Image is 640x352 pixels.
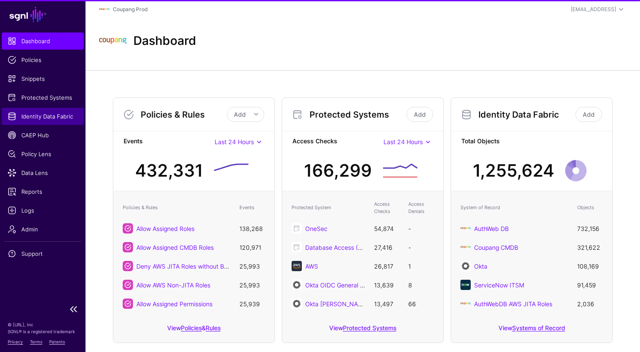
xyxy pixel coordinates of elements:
[370,257,404,275] td: 26,817
[2,127,84,144] a: CAEP Hub
[292,261,302,271] img: svg+xml;base64,PHN2ZyB3aWR0aD0iNjQiIGhlaWdodD0iNjQiIHZpZXdCb3g9IjAgMCA2NCA2NCIgZmlsbD0ibm9uZSIgeG...
[404,257,438,275] td: 1
[133,34,196,48] h2: Dashboard
[136,281,210,289] a: Allow AWS Non-JITA Roles
[575,107,602,122] a: Add
[8,74,78,83] span: Snippets
[181,324,202,331] a: Policies
[451,318,612,343] div: View
[383,138,423,145] span: Last 24 Hours
[235,196,269,219] th: Events
[8,56,78,64] span: Policies
[407,107,433,122] a: Add
[2,33,84,50] a: Dashboard
[573,294,607,313] td: 2,036
[304,158,372,183] div: 166,299
[215,138,254,145] span: Last 24 Hours
[460,280,471,290] img: svg+xml;base64,PHN2ZyB3aWR0aD0iNjQiIGhlaWdodD0iNjQiIHZpZXdCb3g9IjAgMCA2NCA2NCIgZmlsbD0ibm9uZSIgeG...
[292,299,302,309] img: svg+xml;base64,PHN2ZyB3aWR0aD0iNjQiIGhlaWdodD0iNjQiIHZpZXdCb3g9IjAgMCA2NCA2NCIgZmlsbD0ibm9uZSIgeG...
[473,158,554,183] div: 1,255,624
[8,321,78,328] p: © [URL], Inc
[8,339,23,344] a: Privacy
[474,300,552,308] a: AuthWebDB AWS JITA Roles
[474,263,487,270] a: Okta
[460,242,471,252] img: svg+xml;base64,PHN2ZyBpZD0iTG9nbyIgeG1sbnM9Imh0dHA6Ly93d3cudzMub3JnLzIwMDAvc3ZnIiB3aWR0aD0iMTIxLj...
[136,300,212,308] a: Allow Assigned Permissions
[305,300,407,308] a: Okta [PERSON_NAME] General Apps
[136,244,214,251] a: Allow Assigned CMDB Roles
[404,275,438,294] td: 8
[235,238,269,257] td: 120,971
[118,196,235,219] th: Policies & Rules
[305,225,327,232] a: OneSec
[135,158,203,183] div: 432,331
[404,294,438,313] td: 66
[2,89,84,106] a: Protected Systems
[292,136,383,147] strong: Access Checks
[512,324,565,331] a: Systems of Record
[235,275,269,294] td: 25,993
[113,6,147,12] a: Coupang Prod
[2,164,84,181] a: Data Lens
[30,339,42,344] a: Terms
[573,257,607,275] td: 108,169
[8,225,78,234] span: Admin
[2,202,84,219] a: Logs
[305,244,379,251] a: Database Access (Secupi)
[460,261,471,271] img: svg+xml;base64,PHN2ZyB3aWR0aD0iNjQiIGhlaWdodD0iNjQiIHZpZXdCb3g9IjAgMCA2NCA2NCIgZmlsbD0ibm9uZSIgeG...
[460,223,471,234] img: svg+xml;base64,PHN2ZyBpZD0iTG9nbyIgeG1sbnM9Imh0dHA6Ly93d3cudzMub3JnLzIwMDAvc3ZnIiB3aWR0aD0iMTIxLj...
[99,27,127,55] img: svg+xml;base64,PHN2ZyBpZD0iTG9nbyIgeG1sbnM9Imh0dHA6Ly93d3cudzMub3JnLzIwMDAvc3ZnIiB3aWR0aD0iMTIxLj...
[343,324,396,331] a: Protected Systems
[305,281,374,289] a: Okta OIDC General Apps
[404,238,438,257] td: -
[404,219,438,238] td: -
[370,196,404,219] th: Access Checks
[478,109,574,120] h3: Identity Data Fabric
[571,6,616,13] div: [EMAIL_ADDRESS]
[404,196,438,219] th: Access Denials
[235,257,269,275] td: 25,993
[136,225,195,232] a: Allow Assigned Roles
[8,37,78,45] span: Dashboard
[8,206,78,215] span: Logs
[370,238,404,257] td: 27,416
[8,169,78,177] span: Data Lens
[99,4,109,15] img: svg+xml;base64,PHN2ZyBpZD0iTG9nbyIgeG1sbnM9Imh0dHA6Ly93d3cudzMub3JnLzIwMDAvc3ZnIiB3aWR0aD0iMTIxLj...
[8,249,78,258] span: Support
[8,93,78,102] span: Protected Systems
[2,221,84,238] a: Admin
[8,131,78,139] span: CAEP Hub
[2,108,84,125] a: Identity Data Fabric
[370,275,404,294] td: 13,639
[370,294,404,313] td: 13,497
[282,318,443,343] div: View
[136,263,254,270] a: Deny AWS JITA Roles without BTS Tickets
[287,196,370,219] th: Protected System
[573,275,607,294] td: 91,459
[573,196,607,219] th: Objects
[305,263,318,270] a: AWS
[460,299,471,309] img: svg+xml;base64,PHN2ZyBpZD0iTG9nbyIgeG1sbnM9Imh0dHA6Ly93d3cudzMub3JnLzIwMDAvc3ZnIiB3aWR0aD0iMTIxLj...
[2,145,84,163] a: Policy Lens
[310,109,405,120] h3: Protected Systems
[2,51,84,68] a: Policies
[206,324,221,331] a: Rules
[456,196,573,219] th: System of Record
[8,112,78,121] span: Identity Data Fabric
[49,339,65,344] a: Patents
[8,328,78,335] p: SGNL® is a registered trademark
[2,183,84,200] a: Reports
[235,219,269,238] td: 138,268
[234,111,246,118] span: Add
[573,238,607,257] td: 321,622
[5,5,80,24] a: SGNL
[113,318,274,343] div: View &
[573,219,607,238] td: 732,156
[141,109,227,120] h3: Policies & Rules
[8,187,78,196] span: Reports
[235,294,269,313] td: 25,939
[124,136,215,147] strong: Events
[474,281,524,289] a: ServiceNow ITSM
[461,136,602,147] strong: Total Objects
[474,225,509,232] a: AuthWeb DB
